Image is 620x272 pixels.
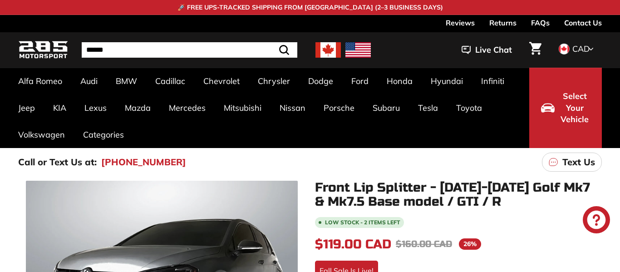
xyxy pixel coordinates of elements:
[177,3,443,12] p: 🚀 FREE UPS-TRACKED SHIPPING FROM [GEOGRAPHIC_DATA] (2–3 BUSINESS DAYS)
[249,68,299,94] a: Chrysler
[75,94,116,121] a: Lexus
[459,238,481,250] span: 26%
[580,206,613,236] inbox-online-store-chat: Shopify online store chat
[524,35,547,65] a: Cart
[315,94,364,121] a: Porsche
[160,94,215,121] a: Mercedes
[44,94,75,121] a: KIA
[447,94,491,121] a: Toyota
[472,68,513,94] a: Infiniti
[82,42,297,58] input: Search
[529,68,602,148] button: Select Your Vehicle
[378,68,422,94] a: Honda
[564,15,602,30] a: Contact Us
[101,155,186,169] a: [PHONE_NUMBER]
[215,94,271,121] a: Mitsubishi
[9,68,71,94] a: Alfa Romeo
[364,94,409,121] a: Subaru
[531,15,550,30] a: FAQs
[107,68,146,94] a: BMW
[315,181,602,209] h1: Front Lip Splitter - [DATE]-[DATE] Golf Mk7 & Mk7.5 Base model / GTI / R
[18,40,68,61] img: Logo_285_Motorsport_areodynamics_components
[559,90,590,125] span: Select Your Vehicle
[146,68,194,94] a: Cadillac
[475,44,512,56] span: Live Chat
[489,15,517,30] a: Returns
[422,68,472,94] a: Hyundai
[194,68,249,94] a: Chevrolet
[572,44,590,54] span: CAD
[9,121,74,148] a: Volkswagen
[396,238,452,250] span: $160.00 CAD
[542,153,602,172] a: Text Us
[315,237,391,252] span: $119.00 CAD
[446,15,475,30] a: Reviews
[299,68,342,94] a: Dodge
[271,94,315,121] a: Nissan
[9,94,44,121] a: Jeep
[409,94,447,121] a: Tesla
[116,94,160,121] a: Mazda
[562,155,595,169] p: Text Us
[71,68,107,94] a: Audi
[18,155,97,169] p: Call or Text Us at:
[450,39,524,61] button: Live Chat
[74,121,133,148] a: Categories
[325,220,400,225] span: Low stock - 2 items left
[342,68,378,94] a: Ford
